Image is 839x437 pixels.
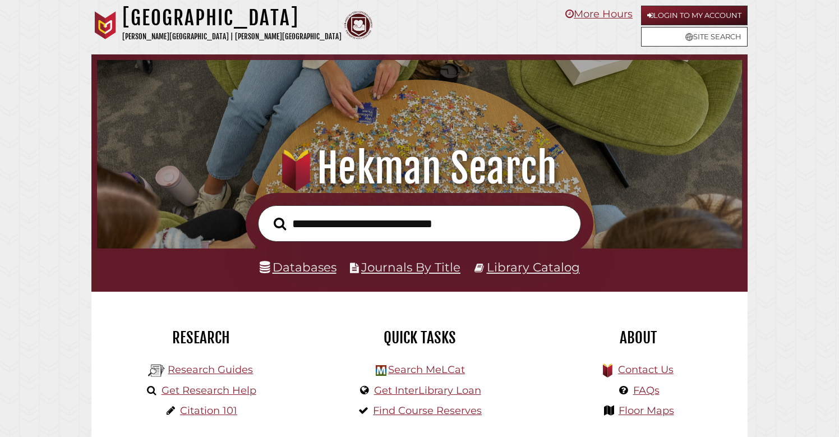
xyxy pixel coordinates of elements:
[641,6,748,25] a: Login to My Account
[268,214,292,233] button: Search
[109,144,729,193] h1: Hekman Search
[319,328,520,347] h2: Quick Tasks
[260,260,336,274] a: Databases
[148,362,165,379] img: Hekman Library Logo
[344,11,372,39] img: Calvin Theological Seminary
[633,384,660,397] a: FAQs
[180,404,237,417] a: Citation 101
[373,404,482,417] a: Find Course Reserves
[537,328,739,347] h2: About
[168,364,253,376] a: Research Guides
[361,260,460,274] a: Journals By Title
[487,260,580,274] a: Library Catalog
[274,217,286,231] i: Search
[122,6,342,30] h1: [GEOGRAPHIC_DATA]
[162,384,256,397] a: Get Research Help
[619,404,674,417] a: Floor Maps
[374,384,481,397] a: Get InterLibrary Loan
[100,328,302,347] h2: Research
[388,364,465,376] a: Search MeLCat
[122,30,342,43] p: [PERSON_NAME][GEOGRAPHIC_DATA] | [PERSON_NAME][GEOGRAPHIC_DATA]
[376,365,386,376] img: Hekman Library Logo
[618,364,674,376] a: Contact Us
[565,8,633,20] a: More Hours
[91,11,119,39] img: Calvin University
[641,27,748,47] a: Site Search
